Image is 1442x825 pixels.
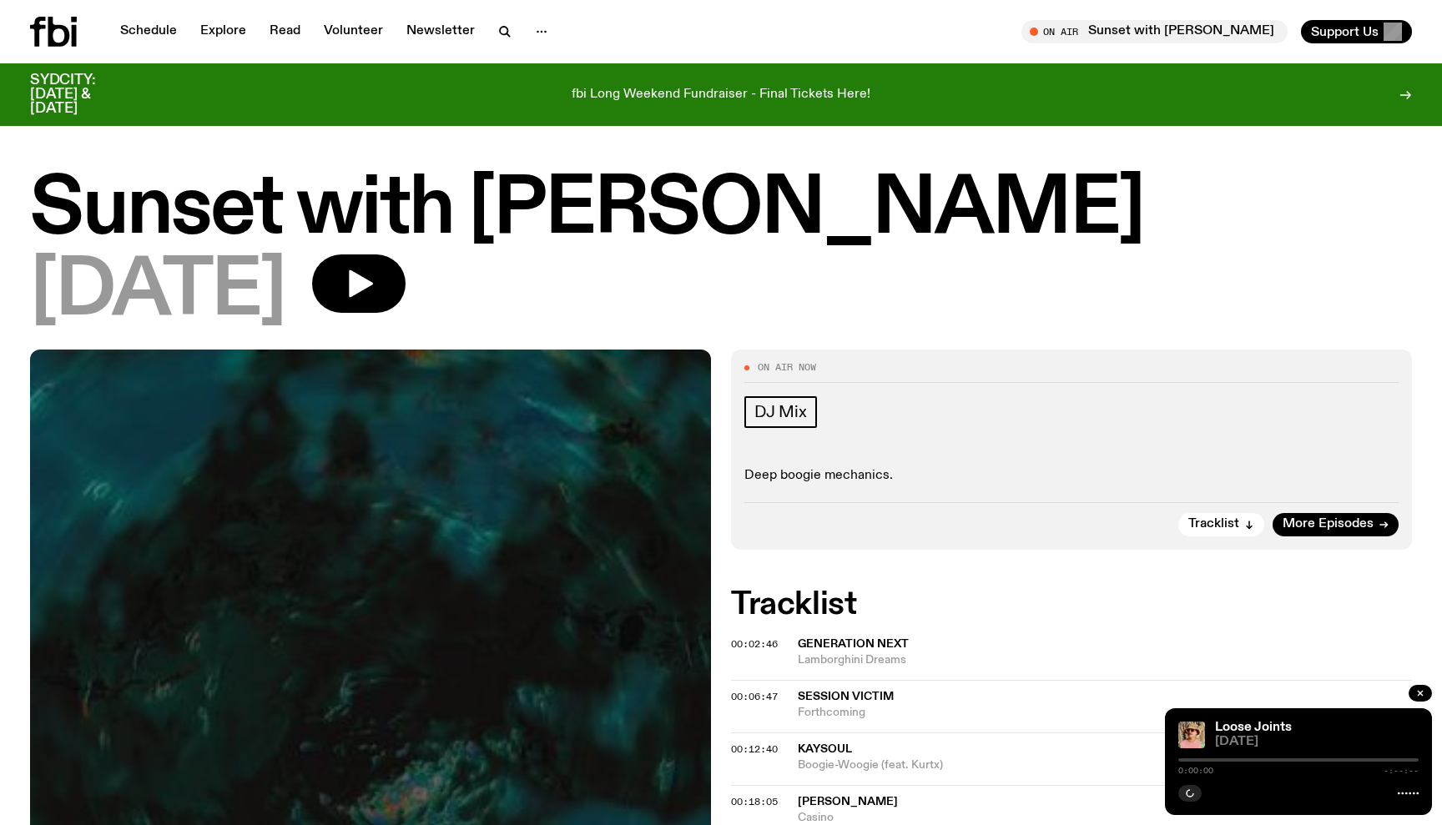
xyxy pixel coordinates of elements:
span: [DATE] [1215,736,1419,748]
span: Support Us [1311,24,1379,39]
button: Tracklist [1178,513,1264,536]
span: 00:06:47 [731,690,778,703]
span: Tracklist [1188,518,1239,531]
span: Forthcoming [798,705,1412,721]
span: KaySoul [798,743,852,755]
span: [PERSON_NAME] [798,796,898,807]
span: More Episodes [1283,518,1374,531]
p: Deep boogie mechanics. [744,468,1399,484]
a: Loose Joints [1215,721,1292,734]
span: DJ Mix [754,403,807,421]
button: Support Us [1301,20,1412,43]
p: fbi Long Weekend Fundraiser - Final Tickets Here! [572,88,870,103]
h3: SYDCITY: [DATE] & [DATE] [30,73,137,116]
a: Explore [190,20,256,43]
span: 0:00:00 [1178,767,1213,775]
span: -:--:-- [1384,767,1419,775]
a: DJ Mix [744,396,817,428]
h1: Sunset with [PERSON_NAME] [30,173,1412,248]
span: Generation Next [798,638,909,650]
span: 00:18:05 [731,795,778,808]
a: More Episodes [1273,513,1399,536]
button: On AirSunset with [PERSON_NAME] [1021,20,1288,43]
a: Newsletter [396,20,485,43]
a: Schedule [110,20,187,43]
a: Read [260,20,310,43]
span: Boogie-Woogie (feat. Kurtx) [798,757,1412,773]
span: Lamborghini Dreams [798,652,1412,668]
h2: Tracklist [731,590,1412,620]
span: [DATE] [30,254,285,329]
span: 00:12:40 [731,742,778,756]
img: Tyson stands in front of a paperbark tree wearing orange sunglasses, a suede bucket hat and a pin... [1178,722,1205,748]
span: Session Victim [798,691,894,702]
span: 00:02:46 [731,637,778,651]
a: Volunteer [314,20,393,43]
span: On Air Now [758,363,816,372]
